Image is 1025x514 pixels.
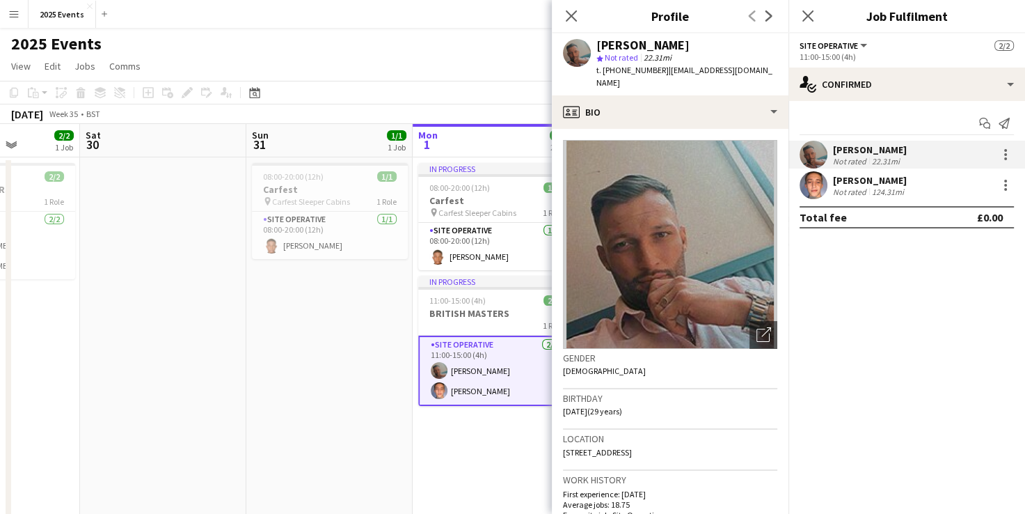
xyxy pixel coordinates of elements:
p: Average jobs: 18.75 [563,499,777,510]
button: 2025 Events [29,1,96,28]
h3: Location [563,433,777,445]
div: 1 Job [388,142,406,153]
app-card-role: Site Operative2/211:00-15:00 (4h)[PERSON_NAME][PERSON_NAME] [418,336,574,406]
div: £0.00 [977,210,1003,224]
p: First experience: [DATE] [563,489,777,499]
h3: Profile [552,7,788,25]
div: Bio [552,95,788,129]
app-job-card: In progress08:00-20:00 (12h)1/1Carfest Carfest Sleeper Cabins1 RoleSite Operative1/108:00-20:00 (... [418,163,574,270]
span: Comms [109,60,141,72]
span: 1/1 [543,182,563,193]
span: 22.31mi [641,52,674,63]
span: View [11,60,31,72]
div: In progress [418,276,574,287]
span: 31 [250,137,269,153]
span: [DATE] (29 years) [563,406,622,416]
span: 1/1 [387,130,406,141]
h3: Gender [563,352,777,364]
span: Week 35 [46,109,81,119]
div: BST [86,109,100,119]
span: 1 Role [376,196,397,207]
span: | [EMAIL_ADDRESS][DOMAIN_NAME] [596,65,772,88]
span: 08:00-20:00 (12h) [263,171,324,182]
a: Edit [39,57,66,75]
div: In progress [418,163,574,174]
div: 22.31mi [869,156,903,166]
div: [PERSON_NAME] [833,174,907,187]
div: 124.31mi [869,187,907,197]
span: Carfest Sleeper Cabins [272,196,350,207]
button: Site Operative [800,40,869,51]
span: Edit [45,60,61,72]
span: 2/2 [994,40,1014,51]
span: Sun [252,129,269,141]
h1: 2025 Events [11,33,102,54]
h3: Carfest [418,194,574,207]
span: [STREET_ADDRESS] [563,447,632,458]
span: 2/2 [45,171,64,182]
div: Total fee [800,210,847,224]
app-card-role: Site Operative1/108:00-20:00 (12h)[PERSON_NAME] [252,212,408,259]
span: 1 Role [543,320,563,331]
div: Confirmed [788,68,1025,101]
div: 1 Job [55,142,73,153]
span: [DEMOGRAPHIC_DATA] [563,366,646,376]
h3: Work history [563,474,777,486]
div: Not rated [833,156,869,166]
span: Carfest Sleeper Cabins [438,208,516,218]
a: Jobs [69,57,101,75]
span: 3/3 [550,130,569,141]
span: 1 [416,137,438,153]
span: 1 Role [543,208,563,218]
span: Not rated [605,52,638,63]
app-job-card: 08:00-20:00 (12h)1/1Carfest Carfest Sleeper Cabins1 RoleSite Operative1/108:00-20:00 (12h)[PERSON... [252,163,408,259]
h3: Carfest [252,183,408,196]
a: View [6,57,36,75]
span: t. [PHONE_NUMBER] [596,65,669,75]
div: 11:00-15:00 (4h) [800,52,1014,62]
app-card-role: Site Operative1/108:00-20:00 (12h)[PERSON_NAME] [418,223,574,270]
span: 2/2 [543,295,563,306]
div: 2 Jobs [550,142,572,153]
span: 2/2 [54,130,74,141]
div: Not rated [833,187,869,197]
app-job-card: In progress11:00-15:00 (4h)2/2BRITISH MASTERS1 RoleSite Operative2/211:00-15:00 (4h)[PERSON_NAME]... [418,276,574,406]
div: [PERSON_NAME] [833,143,907,156]
span: 08:00-20:00 (12h) [429,182,490,193]
span: 1/1 [377,171,397,182]
span: Mon [418,129,438,141]
span: Site Operative [800,40,858,51]
h3: Birthday [563,392,777,405]
span: 1 Role [44,196,64,207]
div: [DATE] [11,107,43,121]
img: Crew avatar or photo [563,140,777,349]
span: Jobs [74,60,95,72]
div: [PERSON_NAME] [596,39,690,52]
span: Sat [86,129,101,141]
h3: BRITISH MASTERS [418,307,574,320]
div: Open photos pop-in [749,321,777,349]
span: 30 [84,137,101,153]
a: Comms [104,57,146,75]
h3: Job Fulfilment [788,7,1025,25]
span: 11:00-15:00 (4h) [429,295,486,306]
